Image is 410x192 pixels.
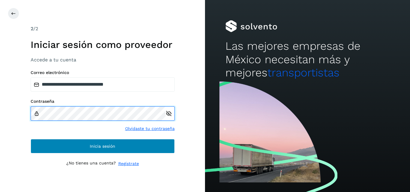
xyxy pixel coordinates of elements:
label: Correo electrónico [31,70,175,75]
span: Inicia sesión [90,144,115,148]
button: Inicia sesión [31,139,175,153]
div: /2 [31,25,175,32]
a: Regístrate [118,161,139,167]
p: ¿No tienes una cuenta? [66,161,116,167]
h3: Accede a tu cuenta [31,57,175,63]
h2: Las mejores empresas de México necesitan más y mejores [225,40,389,79]
a: Olvidaste tu contraseña [125,126,175,132]
span: 2 [31,26,33,31]
label: Contraseña [31,99,175,104]
span: transportistas [267,66,339,79]
h1: Iniciar sesión como proveedor [31,39,175,50]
